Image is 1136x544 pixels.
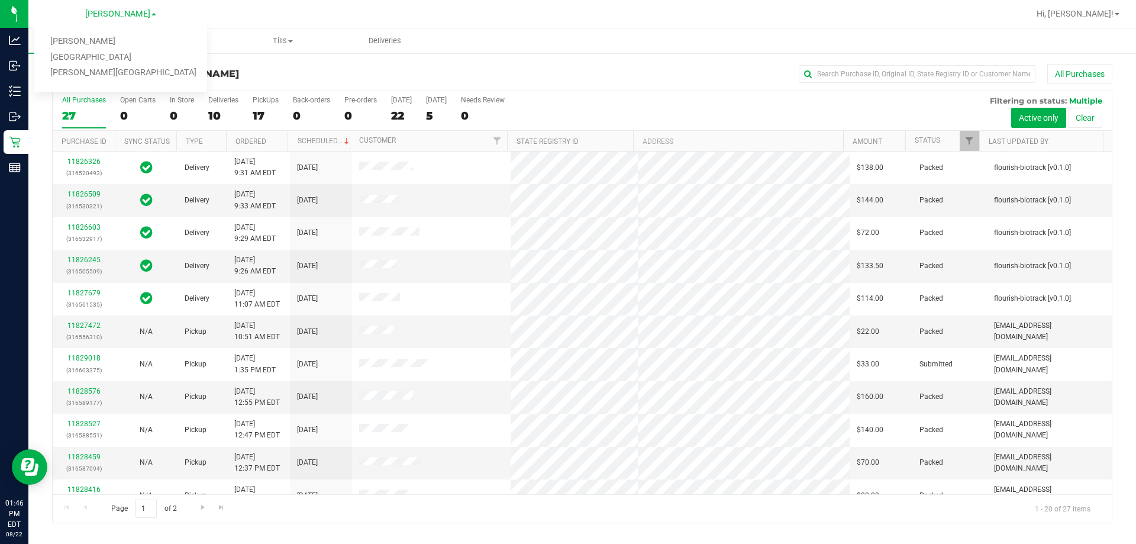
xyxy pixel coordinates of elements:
[857,490,879,501] span: $20.00
[297,457,318,468] span: [DATE]
[234,288,280,310] span: [DATE] 11:07 AM EDT
[140,424,153,436] button: N/A
[919,293,943,304] span: Packed
[67,485,101,494] a: 11828416
[1068,108,1102,128] button: Clear
[67,420,101,428] a: 11828527
[185,162,209,173] span: Delivery
[1069,96,1102,105] span: Multiple
[994,386,1105,408] span: [EMAIL_ADDRESS][DOMAIN_NAME]
[28,28,130,53] a: Purchases
[633,131,843,152] th: Address
[185,424,206,436] span: Pickup
[799,65,1035,83] input: Search Purchase ID, Original ID, State Registry ID or Customer Name...
[140,327,153,336] span: Not Applicable
[919,260,943,272] span: Packed
[297,490,318,501] span: [DATE]
[857,227,879,239] span: $72.00
[67,354,101,362] a: 11829018
[426,96,447,104] div: [DATE]
[170,96,194,104] div: In Store
[297,326,318,337] span: [DATE]
[170,109,194,123] div: 0
[461,109,505,123] div: 0
[857,391,883,403] span: $160.00
[359,136,396,144] a: Customer
[12,449,47,485] iframe: Resource center
[60,463,108,474] p: (316587094)
[297,227,318,239] span: [DATE]
[919,359,953,370] span: Submitted
[185,391,206,403] span: Pickup
[140,392,153,401] span: Not Applicable
[67,223,101,231] a: 11826603
[234,484,280,507] span: [DATE] 12:32 PM EDT
[60,365,108,376] p: (316603375)
[185,457,206,468] span: Pickup
[235,137,266,146] a: Ordered
[234,320,280,343] span: [DATE] 10:51 AM EDT
[60,168,108,179] p: (316520493)
[124,137,170,146] a: Sync Status
[919,391,943,403] span: Packed
[140,457,153,468] button: N/A
[9,60,21,72] inline-svg: Inbound
[60,397,108,408] p: (316589177)
[919,326,943,337] span: Packed
[353,36,417,46] span: Deliveries
[297,391,318,403] span: [DATE]
[208,109,238,123] div: 10
[85,9,150,19] span: [PERSON_NAME]
[140,360,153,368] span: Not Applicable
[185,195,209,206] span: Delivery
[185,260,209,272] span: Delivery
[34,65,207,81] a: [PERSON_NAME][GEOGRAPHIC_DATA]
[186,137,203,146] a: Type
[208,96,238,104] div: Deliveries
[234,419,280,441] span: [DATE] 12:47 PM EDT
[9,162,21,173] inline-svg: Reports
[120,109,156,123] div: 0
[140,257,153,274] span: In Sync
[919,490,943,501] span: Packed
[185,490,206,501] span: Pickup
[1025,500,1100,517] span: 1 - 20 of 27 items
[52,69,405,79] h3: Purchase Summary:
[140,290,153,307] span: In Sync
[60,430,108,441] p: (316588551)
[67,157,101,166] a: 11826326
[857,195,883,206] span: $144.00
[994,452,1105,474] span: [EMAIL_ADDRESS][DOMAIN_NAME]
[140,491,153,500] span: Not Applicable
[919,227,943,239] span: Packed
[994,195,1071,206] span: flourish-biotrack [v0.1.0]
[293,109,330,123] div: 0
[297,424,318,436] span: [DATE]
[60,233,108,244] p: (316532917)
[34,50,207,66] a: [GEOGRAPHIC_DATA]
[857,260,883,272] span: $133.50
[293,96,330,104] div: Back-orders
[62,137,106,146] a: Purchase ID
[140,224,153,241] span: In Sync
[140,159,153,176] span: In Sync
[857,424,883,436] span: $140.00
[185,359,206,370] span: Pickup
[101,500,186,518] span: Page of 2
[253,109,279,123] div: 17
[994,293,1071,304] span: flourish-biotrack [v0.1.0]
[194,500,211,516] a: Go to the next page
[919,424,943,436] span: Packed
[213,500,230,516] a: Go to the last page
[994,419,1105,441] span: [EMAIL_ADDRESS][DOMAIN_NAME]
[140,426,153,434] span: Not Applicable
[1047,64,1112,84] button: All Purchases
[5,530,23,539] p: 08/22
[234,255,276,277] span: [DATE] 9:26 AM EDT
[234,386,280,408] span: [DATE] 12:55 PM EDT
[334,28,435,53] a: Deliveries
[232,28,334,53] a: Tills
[60,201,108,212] p: (316530321)
[517,137,579,146] a: State Registry ID
[140,359,153,370] button: N/A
